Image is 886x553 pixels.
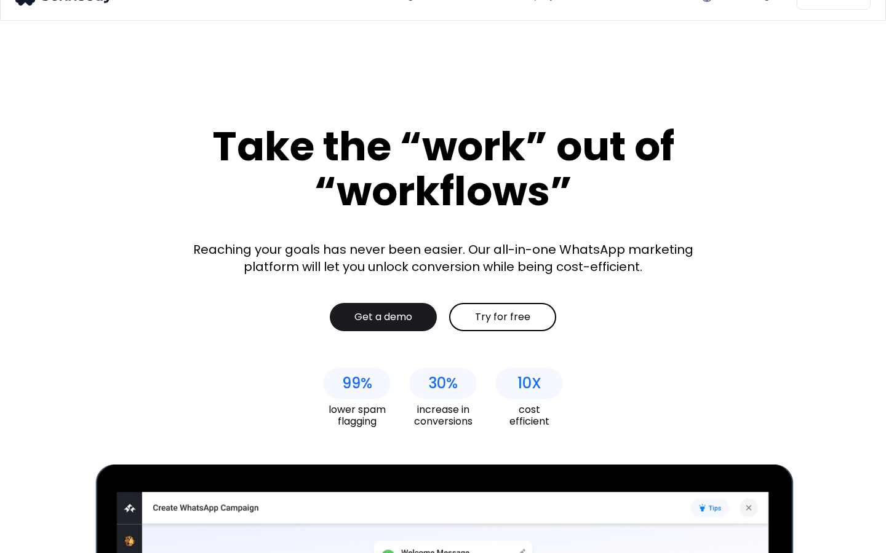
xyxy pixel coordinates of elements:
[449,303,556,331] a: Try for free
[495,404,563,427] div: cost efficient
[323,404,391,427] div: lower spam flagging
[185,241,701,275] div: Reaching your goals has never been easier. Our all-in-one WhatsApp marketing platform will let yo...
[330,303,437,331] a: Get a demo
[166,124,720,213] div: Take the “work” out of “workflows”
[475,311,530,323] div: Try for free
[517,375,541,392] div: 10X
[428,375,458,392] div: 30%
[354,311,412,323] div: Get a demo
[25,531,74,549] ul: Language list
[342,375,372,392] div: 99%
[409,404,477,427] div: increase in conversions
[12,531,74,549] aside: Language selected: English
